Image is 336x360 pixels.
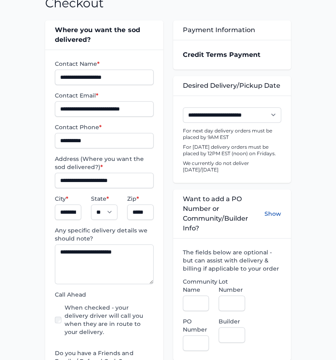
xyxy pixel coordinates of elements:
[65,304,153,336] label: When checked - your delivery driver will call you when they are in route to your delivery.
[183,194,264,233] span: Want to add a PO Number or Community/Builder Info?
[183,51,260,59] strong: Credit Terms Payment
[91,195,117,203] label: State
[55,91,153,100] label: Contact Email
[127,195,154,203] label: Zip
[219,317,245,325] label: Builder
[55,60,153,68] label: Contact Name
[55,123,153,131] label: Contact Phone
[183,317,209,334] label: PO Number
[183,160,281,173] p: We currently do not deliver [DATE]/[DATE]
[55,291,153,299] label: Call Ahead
[55,155,153,171] label: Address (Where you want the sod delivered?)
[173,20,291,40] div: Payment Information
[55,195,81,203] label: City
[183,144,281,157] p: For [DATE] delivery orders must be placed by 12PM EST (noon) on Fridays.
[183,128,281,141] p: For next day delivery orders must be placed by 9AM EST
[173,76,291,95] div: Desired Delivery/Pickup Date
[264,194,281,233] button: Show
[45,20,163,50] div: Where you want the sod delivered?
[55,226,153,243] label: Any specific delivery details we should note?
[183,278,209,294] label: Community Name
[219,278,245,294] label: Lot Number
[183,248,281,273] label: The fields below are optional - but can assist with delivery & billing if applicable to your order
